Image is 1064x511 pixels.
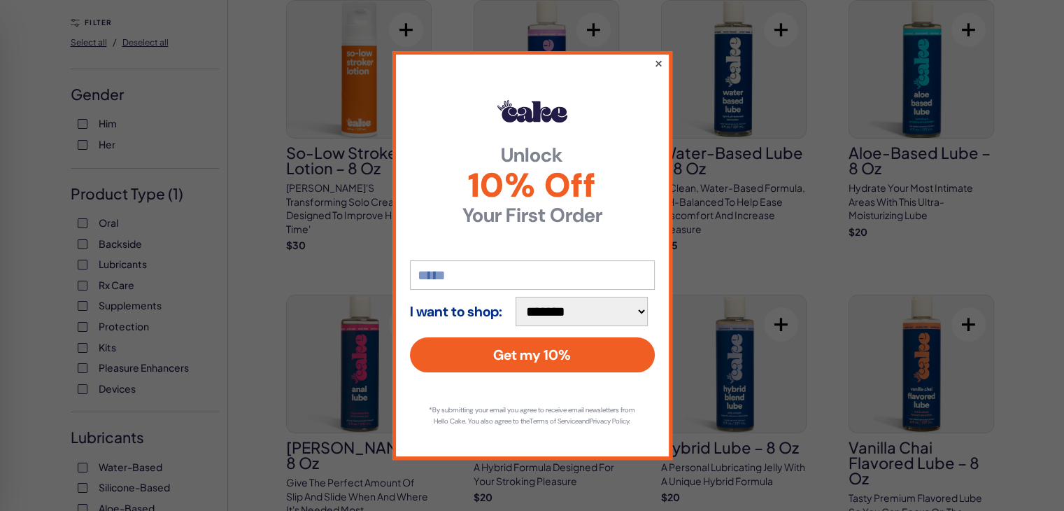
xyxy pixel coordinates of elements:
a: Privacy Policy [590,416,629,426]
strong: I want to shop: [410,304,502,319]
img: Hello Cake [497,100,567,122]
span: 10% Off [410,169,655,202]
a: Terms of Service [530,416,579,426]
p: *By submitting your email you agree to receive email newsletters from Hello Cake. You also agree ... [424,405,641,427]
strong: Unlock [410,146,655,165]
button: × [653,55,662,71]
strong: Your First Order [410,206,655,225]
button: Get my 10% [410,337,655,372]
